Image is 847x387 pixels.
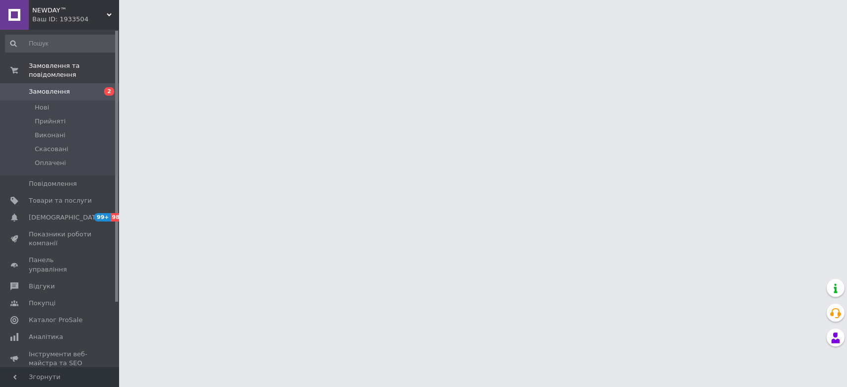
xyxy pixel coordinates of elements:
span: Показники роботи компанії [29,230,92,248]
span: Каталог ProSale [29,316,82,325]
span: Виконані [35,131,65,140]
span: Товари та послуги [29,196,92,205]
span: Замовлення [29,87,70,96]
span: Інструменти веб-майстра та SEO [29,350,92,368]
span: Відгуки [29,282,55,291]
input: Пошук [5,35,117,53]
span: Замовлення та повідомлення [29,61,119,79]
span: Панель управління [29,256,92,274]
span: NEWDAY™ [32,6,107,15]
span: Нові [35,103,49,112]
span: Скасовані [35,145,68,154]
span: Аналітика [29,332,63,341]
span: [DEMOGRAPHIC_DATA] [29,213,102,222]
span: Покупці [29,299,56,308]
span: Прийняті [35,117,65,126]
span: 2 [104,87,114,96]
span: Повідомлення [29,179,77,188]
div: Ваш ID: 1933504 [32,15,119,24]
span: 99+ [94,213,111,221]
span: Оплачені [35,159,66,167]
span: 98 [111,213,122,221]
